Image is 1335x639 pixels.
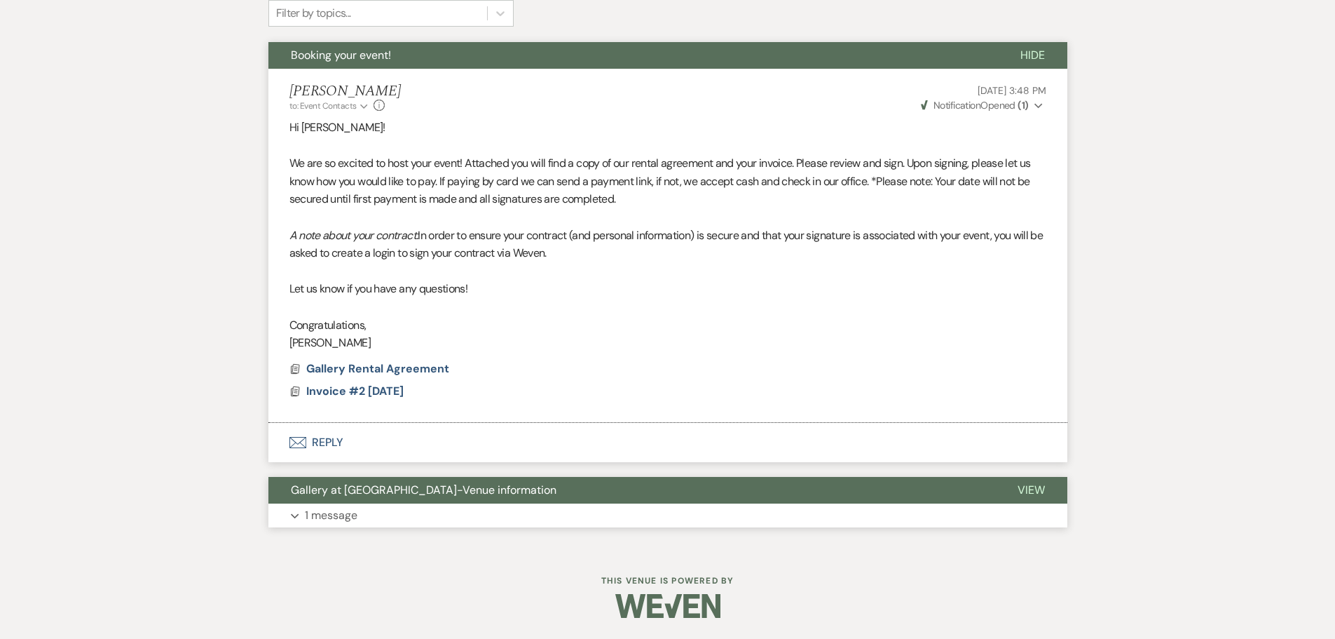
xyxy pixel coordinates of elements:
button: View [995,477,1067,504]
span: Let us know if you have any questions! [289,281,468,296]
span: Congratulations, [289,318,367,332]
button: Hide [998,42,1067,69]
strong: ( 1 ) [1018,99,1028,112]
span: Opened [921,99,1029,112]
button: Reply [268,423,1067,462]
span: In order to ensure your contract (and personal information) is secure and that your signature is ... [289,228,1043,261]
button: Invoice #2 [DATE] [306,383,407,400]
span: Gallery Rental Agreement [306,361,449,376]
span: Invoice #2 [DATE] [306,384,404,398]
span: Booking your event! [291,48,391,62]
span: to: Event Contacts [289,100,357,112]
button: NotificationOpened (1) [919,98,1046,113]
button: Gallery at [GEOGRAPHIC_DATA]-Venue information [268,477,995,504]
p: [PERSON_NAME] [289,334,1046,352]
em: A note about your contract: [289,228,418,243]
span: Gallery at [GEOGRAPHIC_DATA]-Venue information [291,483,556,497]
button: to: Event Contacts [289,100,370,112]
span: Hide [1020,48,1045,62]
span: View [1018,483,1045,497]
span: [DATE] 3:48 PM [978,84,1046,97]
span: Notification [933,99,980,112]
button: Gallery Rental Agreement [306,361,453,377]
img: Weven Logo [615,581,720,631]
button: 1 message [268,504,1067,527]
button: Booking your event! [268,42,998,69]
p: Hi [PERSON_NAME]! [289,119,1046,137]
h5: [PERSON_NAME] [289,83,401,100]
span: We are so excited to host your event! Attached you will find a copy of our rental agreement and y... [289,156,1031,206]
div: Filter by topics... [276,5,351,22]
p: 1 message [305,506,357,525]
